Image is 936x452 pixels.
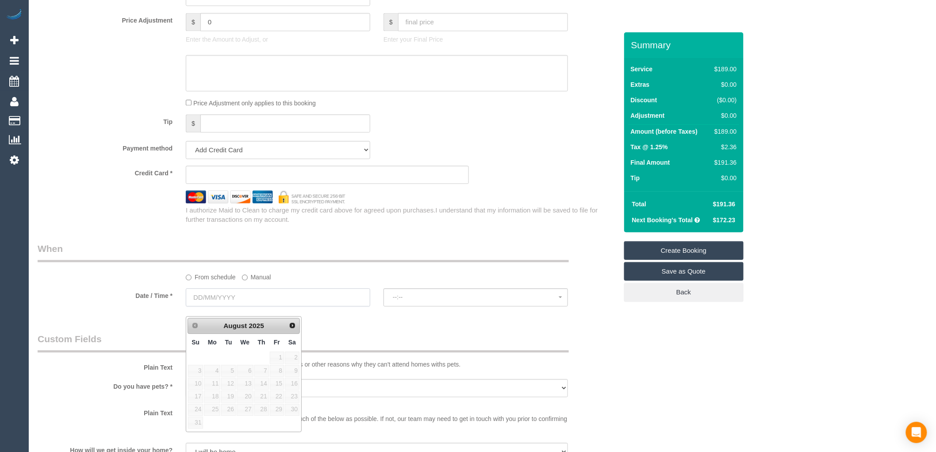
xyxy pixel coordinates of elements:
[254,378,269,390] span: 14
[237,390,253,402] span: 20
[204,404,220,416] span: 25
[713,216,736,224] span: $172.23
[711,158,737,167] div: $191.36
[31,166,179,178] label: Credit Card *
[631,80,650,89] label: Extras
[204,378,220,390] span: 11
[188,417,203,429] span: 31
[286,319,299,332] a: Next
[631,174,640,182] label: Tip
[258,339,265,346] span: Thursday
[188,365,203,377] span: 3
[631,65,653,73] label: Service
[188,390,203,402] span: 17
[249,322,264,329] span: 2025
[274,339,280,346] span: Friday
[31,13,179,25] label: Price Adjustment
[713,201,736,208] span: $191.36
[242,270,271,282] label: Manual
[398,13,568,31] input: final price
[31,114,179,126] label: Tip
[631,127,698,136] label: Amount (before Taxes)
[289,322,296,329] span: Next
[288,339,296,346] span: Saturday
[631,111,665,120] label: Adjustment
[631,158,670,167] label: Final Amount
[179,190,352,203] img: credit cards
[225,339,232,346] span: Tuesday
[254,404,269,416] span: 28
[624,241,744,260] a: Create Booking
[285,378,299,390] span: 16
[285,404,299,416] span: 30
[186,360,568,369] p: Some of our cleaning teams have allergies or other reasons why they can't attend homes withs pets.
[393,294,559,301] span: --:--
[632,216,693,224] strong: Next Booking's Total
[204,365,220,377] span: 4
[285,352,299,363] span: 2
[241,339,250,346] span: Wednesday
[31,379,179,391] label: Do you have pets? *
[270,404,284,416] span: 29
[711,65,737,73] div: $189.00
[223,322,247,329] span: August
[237,404,253,416] span: 27
[193,100,316,107] span: Price Adjustment only applies to this booking
[631,40,739,50] h3: Summary
[186,270,236,282] label: From schedule
[38,242,569,262] legend: When
[384,288,568,306] button: --:--
[711,80,737,89] div: $0.00
[711,111,737,120] div: $0.00
[193,170,461,178] iframe: Secure card payment input frame
[188,404,203,416] span: 24
[5,9,23,21] img: Automaid Logo
[270,365,284,377] span: 8
[204,390,220,402] span: 18
[188,378,203,390] span: 10
[711,96,737,104] div: ($0.00)
[221,404,235,416] span: 26
[384,35,568,44] p: Enter your Final Price
[179,205,624,224] div: I authorize Maid to Clean to charge my credit card above for agreed upon purchases.
[632,201,646,208] strong: Total
[192,339,199,346] span: Sunday
[186,406,568,432] p: If you have time, please let us know as much of the below as possible. If not, our team may need ...
[208,339,217,346] span: Monday
[711,127,737,136] div: $189.00
[631,96,657,104] label: Discount
[31,406,179,417] label: Plain Text
[237,365,253,377] span: 6
[192,322,199,329] span: Prev
[254,390,269,402] span: 21
[270,352,284,363] span: 1
[631,143,668,151] label: Tax @ 1.25%
[242,274,248,280] input: Manual
[624,283,744,301] a: Back
[186,13,200,31] span: $
[711,143,737,151] div: $2.36
[31,288,179,300] label: Date / Time *
[186,114,200,132] span: $
[711,174,737,182] div: $0.00
[186,274,192,280] input: From schedule
[270,378,284,390] span: 15
[186,35,370,44] p: Enter the Amount to Adjust, or
[285,390,299,402] span: 23
[906,422,927,443] div: Open Intercom Messenger
[31,141,179,153] label: Payment method
[186,288,370,306] input: DD/MM/YYYY
[221,390,235,402] span: 19
[38,332,569,352] legend: Custom Fields
[237,378,253,390] span: 13
[221,365,235,377] span: 5
[221,378,235,390] span: 12
[189,319,201,332] a: Prev
[285,365,299,377] span: 9
[31,360,179,372] label: Plain Text
[254,365,269,377] span: 7
[624,262,744,281] a: Save as Quote
[270,390,284,402] span: 22
[384,13,398,31] span: $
